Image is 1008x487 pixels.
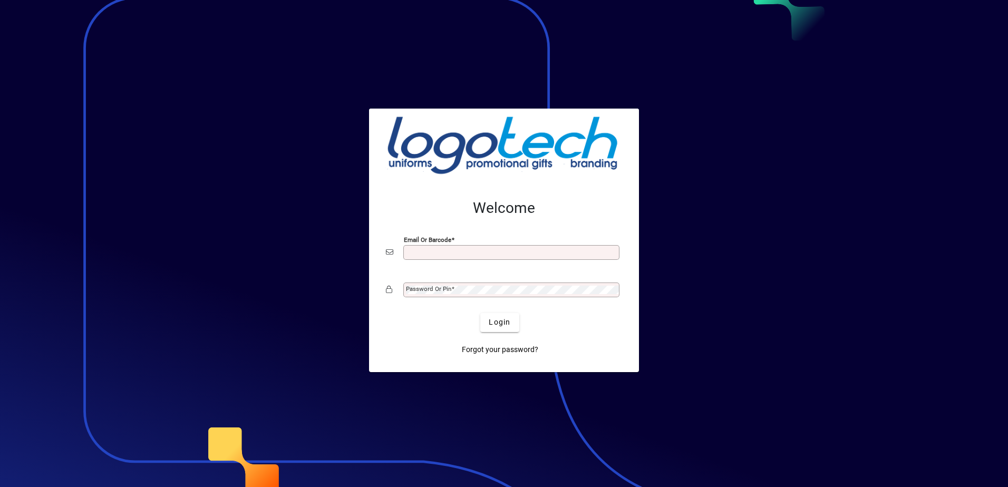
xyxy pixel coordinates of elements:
[404,236,451,243] mat-label: Email or Barcode
[462,344,538,355] span: Forgot your password?
[489,317,510,328] span: Login
[386,199,622,217] h2: Welcome
[406,285,451,293] mat-label: Password or Pin
[480,313,519,332] button: Login
[458,340,542,359] a: Forgot your password?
